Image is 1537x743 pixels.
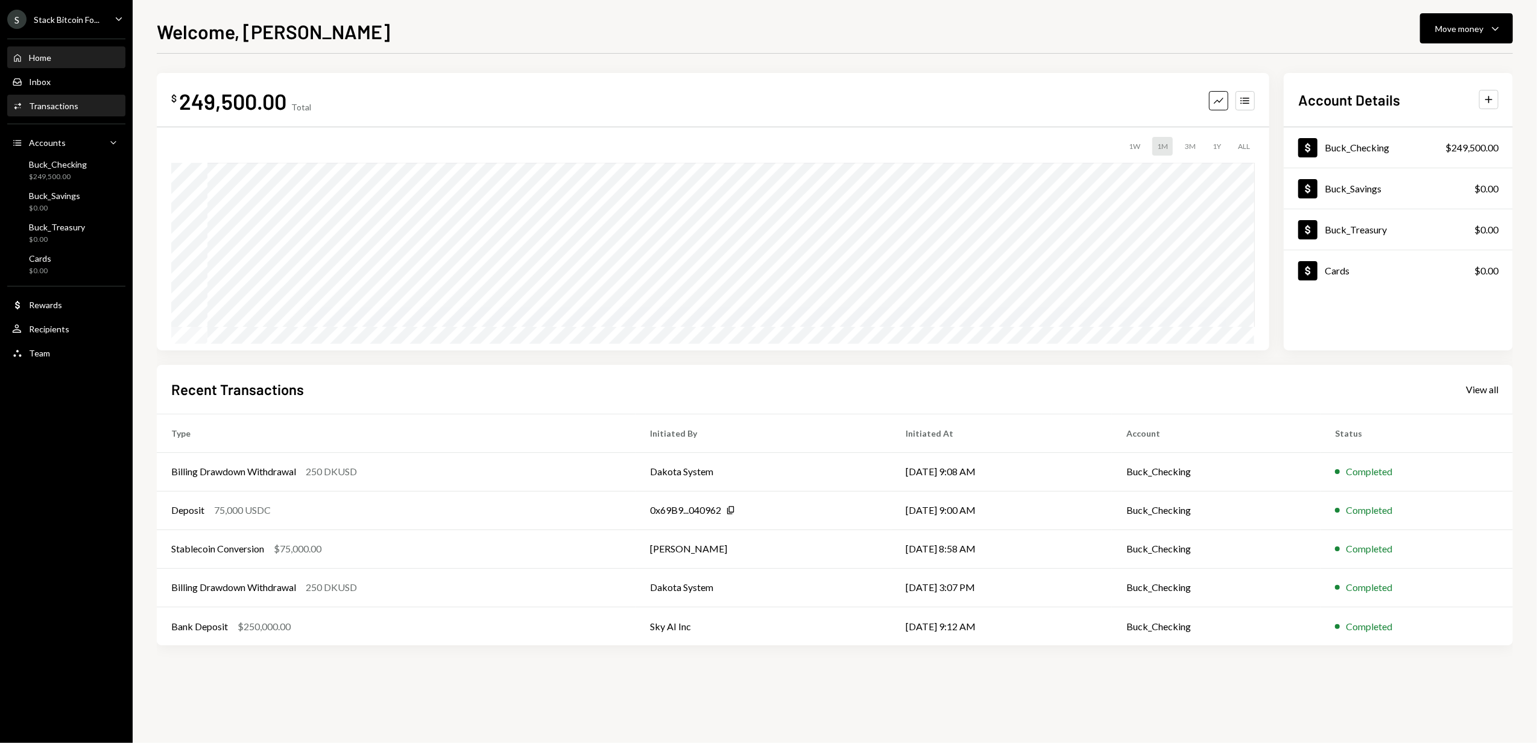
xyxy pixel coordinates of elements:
[29,253,51,264] div: Cards
[7,131,125,153] a: Accounts
[1466,382,1498,396] a: View all
[636,568,891,607] td: Dakota System
[171,619,228,634] div: Bank Deposit
[1325,224,1387,235] div: Buck_Treasury
[291,102,311,112] div: Total
[1124,137,1145,156] div: 1W
[1112,491,1321,530] td: Buck_Checking
[29,138,66,148] div: Accounts
[29,266,51,276] div: $0.00
[891,452,1112,491] td: [DATE] 9:08 AM
[29,172,87,182] div: $249,500.00
[214,503,271,517] div: 75,000 USDC
[1346,542,1392,556] div: Completed
[171,379,304,399] h2: Recent Transactions
[171,464,296,479] div: Billing Drawdown Withdrawal
[1346,503,1392,517] div: Completed
[29,348,50,358] div: Team
[157,19,390,43] h1: Welcome, [PERSON_NAME]
[306,464,357,479] div: 250 DKUSD
[636,530,891,568] td: [PERSON_NAME]
[179,87,286,115] div: 249,500.00
[650,503,721,517] div: 0x69B9...040962
[1325,265,1349,276] div: Cards
[1325,142,1389,153] div: Buck_Checking
[1321,414,1513,452] th: Status
[636,414,891,452] th: Initiated By
[274,542,321,556] div: $75,000.00
[7,342,125,364] a: Team
[1474,182,1498,196] div: $0.00
[7,156,125,185] a: Buck_Checking$249,500.00
[7,71,125,92] a: Inbox
[29,77,51,87] div: Inbox
[1233,137,1255,156] div: ALL
[29,324,69,334] div: Recipients
[7,294,125,315] a: Rewards
[891,568,1112,607] td: [DATE] 3:07 PM
[7,187,125,216] a: Buck_Savings$0.00
[1152,137,1173,156] div: 1M
[1445,141,1498,155] div: $249,500.00
[1325,183,1381,194] div: Buck_Savings
[29,101,78,111] div: Transactions
[306,580,357,595] div: 250 DKUSD
[1112,530,1321,568] td: Buck_Checking
[1112,452,1321,491] td: Buck_Checking
[1112,568,1321,607] td: Buck_Checking
[29,52,51,63] div: Home
[7,318,125,340] a: Recipients
[171,542,264,556] div: Stablecoin Conversion
[1435,22,1483,35] div: Move money
[29,235,85,245] div: $0.00
[1284,209,1513,250] a: Buck_Treasury$0.00
[1346,464,1392,479] div: Completed
[1346,580,1392,595] div: Completed
[171,503,204,517] div: Deposit
[1298,90,1400,110] h2: Account Details
[7,10,27,29] div: S
[29,203,80,213] div: $0.00
[1346,619,1392,634] div: Completed
[1466,384,1498,396] div: View all
[7,218,125,247] a: Buck_Treasury$0.00
[171,580,296,595] div: Billing Drawdown Withdrawal
[1208,137,1226,156] div: 1Y
[1112,414,1321,452] th: Account
[1180,137,1201,156] div: 3M
[7,95,125,116] a: Transactions
[157,414,636,452] th: Type
[636,607,891,645] td: Sky AI Inc
[29,191,80,201] div: Buck_Savings
[1284,250,1513,291] a: Cards$0.00
[1474,223,1498,237] div: $0.00
[891,607,1112,645] td: [DATE] 9:12 AM
[1284,127,1513,168] a: Buck_Checking$249,500.00
[171,92,177,104] div: $
[1112,607,1321,645] td: Buck_Checking
[7,46,125,68] a: Home
[1420,13,1513,43] button: Move money
[1474,264,1498,278] div: $0.00
[29,159,87,169] div: Buck_Checking
[891,530,1112,568] td: [DATE] 8:58 AM
[1284,168,1513,209] a: Buck_Savings$0.00
[891,491,1112,530] td: [DATE] 9:00 AM
[29,222,85,232] div: Buck_Treasury
[238,619,291,634] div: $250,000.00
[34,14,99,25] div: Stack Bitcoin Fo...
[29,300,62,310] div: Rewards
[891,414,1112,452] th: Initiated At
[7,250,125,279] a: Cards$0.00
[636,452,891,491] td: Dakota System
